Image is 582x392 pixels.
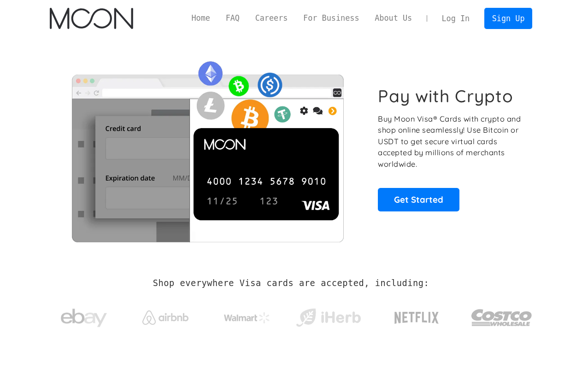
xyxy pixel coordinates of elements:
[50,8,133,29] img: Moon Logo
[376,297,458,334] a: Netflix
[50,55,365,242] img: Moon Cards let you spend your crypto anywhere Visa is accepted.
[184,12,218,24] a: Home
[434,8,477,29] a: Log In
[142,310,188,325] img: Airbnb
[378,86,513,106] h1: Pay with Crypto
[471,291,533,339] a: Costco
[294,297,363,334] a: iHerb
[394,306,440,329] img: Netflix
[471,300,533,335] img: Costco
[294,306,363,330] img: iHerb
[50,294,118,337] a: ebay
[153,278,429,288] h2: Shop everywhere Visa cards are accepted, including:
[61,304,107,333] img: ebay
[484,8,532,29] a: Sign Up
[295,12,367,24] a: For Business
[131,301,200,329] a: Airbnb
[378,188,459,211] a: Get Started
[50,8,133,29] a: home
[378,113,522,170] p: Buy Moon Visa® Cards with crypto and shop online seamlessly! Use Bitcoin or USDT to get secure vi...
[224,312,270,323] img: Walmart
[247,12,295,24] a: Careers
[218,12,247,24] a: FAQ
[367,12,420,24] a: About Us
[212,303,281,328] a: Walmart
